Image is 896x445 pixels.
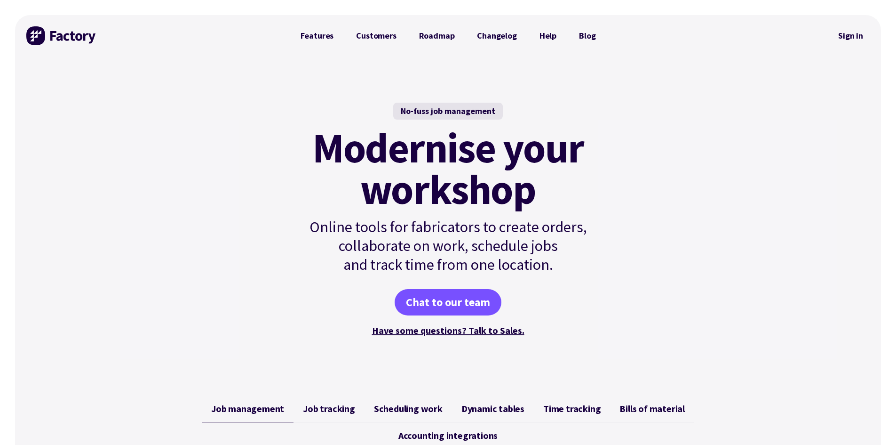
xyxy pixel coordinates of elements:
[568,26,607,45] a: Blog
[398,430,498,441] span: Accounting integrations
[345,26,407,45] a: Customers
[461,403,524,414] span: Dynamic tables
[289,26,345,45] a: Features
[832,25,870,47] a: Sign in
[466,26,528,45] a: Changelog
[528,26,568,45] a: Help
[289,218,607,274] p: Online tools for fabricators to create orders, collaborate on work, schedule jobs and track time ...
[393,103,503,120] div: No-fuss job management
[211,403,284,414] span: Job management
[619,403,685,414] span: Bills of material
[408,26,466,45] a: Roadmap
[26,26,97,45] img: Factory
[395,289,501,316] a: Chat to our team
[543,403,601,414] span: Time tracking
[289,26,607,45] nav: Primary Navigation
[303,403,355,414] span: Job tracking
[374,403,443,414] span: Scheduling work
[372,324,524,336] a: Have some questions? Talk to Sales.
[832,25,870,47] nav: Secondary Navigation
[312,127,584,210] mark: Modernise your workshop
